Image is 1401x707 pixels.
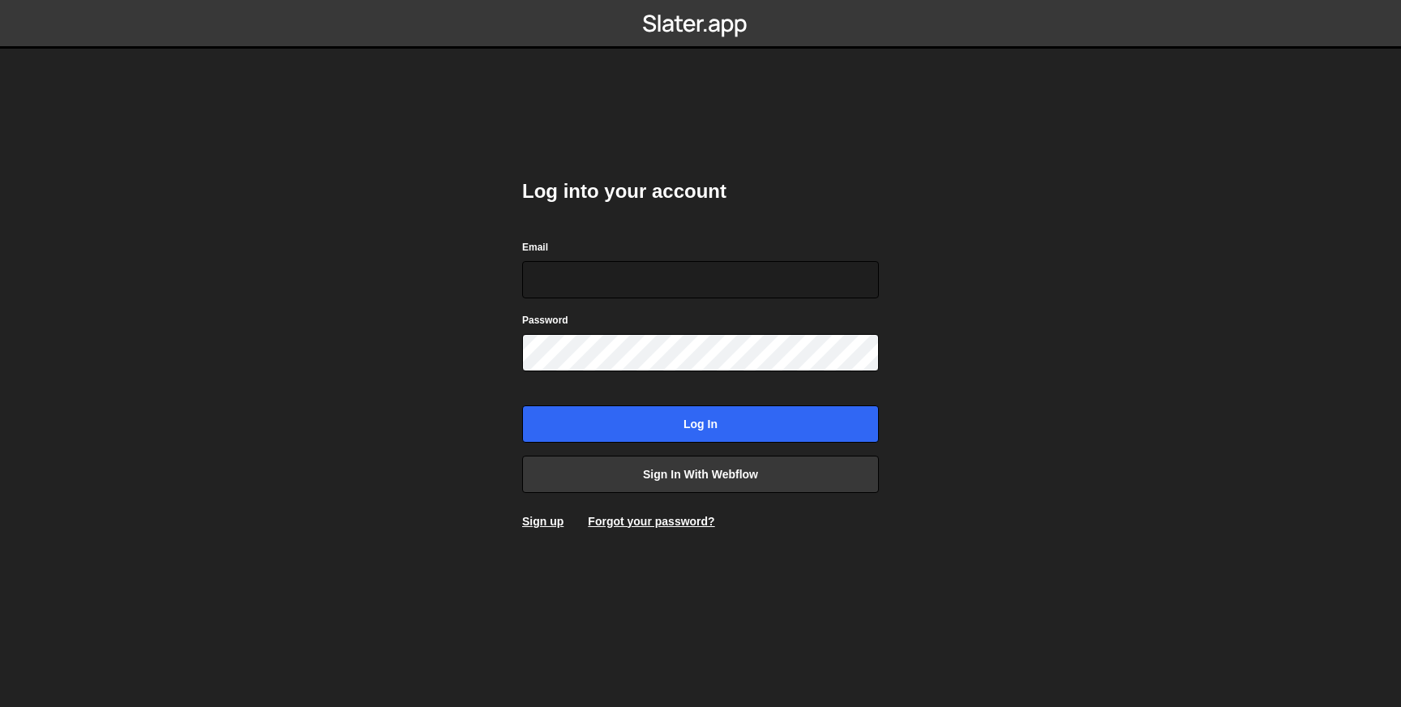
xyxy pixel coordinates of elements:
a: Sign in with Webflow [522,456,879,493]
h2: Log into your account [522,178,879,204]
input: Log in [522,405,879,443]
a: Sign up [522,515,563,528]
label: Password [522,312,568,328]
label: Email [522,239,548,255]
a: Forgot your password? [588,515,714,528]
